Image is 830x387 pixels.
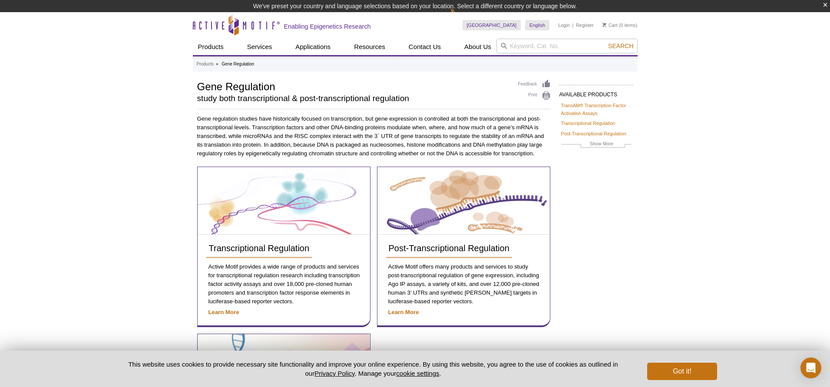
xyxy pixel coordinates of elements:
[396,370,439,377] button: cookie settings
[559,85,633,100] h2: AVAILABLE PRODUCTS
[208,308,361,317] a: Learn More
[209,243,310,253] span: Transcriptional Regulation
[222,62,254,66] li: Gene Regulation
[602,23,606,27] img: Your Cart
[206,262,361,306] p: Active Motif provides a wide range of products and services for transcriptional regulation resear...
[290,39,336,55] a: Applications
[463,20,521,30] a: [GEOGRAPHIC_DATA]
[242,39,278,55] a: Services
[605,42,636,50] button: Search
[389,243,509,253] span: Post-Transcriptional Regulation
[314,370,354,377] a: Privacy Policy
[561,140,632,150] a: Show More
[377,167,550,235] a: Post-Transcriptional Regulation
[349,39,390,55] a: Resources
[113,360,633,378] p: This website uses cookies to provide necessary site functionality and improve your online experie...
[450,7,473,27] img: Change Here
[197,60,214,68] a: Products
[208,309,239,315] strong: Learn More
[576,22,594,28] a: Register
[198,167,370,234] img: Transcriptional Regulation
[197,95,509,102] h2: study both transcriptional & post-transcriptional regulation
[561,102,632,117] a: TransAM® Transcription Factor Activation Assays
[602,20,638,30] li: (0 items)
[602,22,618,28] a: Cart
[216,62,218,66] li: »
[284,23,371,30] h2: Enabling Epigenetics Research
[558,22,570,28] a: Login
[206,239,312,258] a: Transcriptional Regulation
[561,119,615,127] a: Transcriptional Regulation
[193,39,229,55] a: Products
[377,167,549,234] img: Post-Transcriptional Regulation
[518,79,551,89] a: Feedback
[647,363,717,380] button: Got it!
[525,20,549,30] a: English
[198,167,370,235] a: Transcriptional Regulation
[403,39,446,55] a: Contact Us
[197,115,551,158] p: Gene regulation studies have historically focused on transcription, but gene expression is contro...
[800,357,821,378] div: Open Intercom Messenger
[388,309,419,315] strong: Learn More
[608,43,633,49] span: Search
[388,308,541,317] a: Learn More
[386,239,512,258] a: Post-Transcriptional Regulation
[197,79,509,92] h1: Gene Regulation
[572,20,574,30] li: |
[518,91,551,101] a: Print
[386,262,541,306] p: Active Motif offers many products and services to study post-transcriptional regulation of gene e...
[459,39,496,55] a: About Us
[561,130,626,138] a: Post-Transcriptional Regulation
[496,39,638,53] input: Keyword, Cat. No.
